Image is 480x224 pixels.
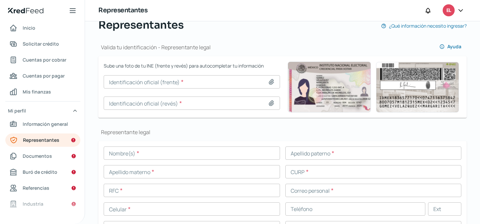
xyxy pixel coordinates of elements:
[23,152,52,160] span: Documentos
[98,6,147,15] h1: Representantes
[23,120,68,128] span: Información general
[23,24,35,32] span: Inicio
[376,62,459,112] img: Ejemplo de identificación oficial (revés)
[5,149,80,163] a: Documentos
[389,22,467,30] span: ¿Qué información necesito ingresar?
[5,117,80,131] a: Información general
[5,197,80,211] a: Industria
[5,53,80,67] a: Cuentas por cobrar
[104,62,280,70] span: Sube una foto de tu INE (frente y revés) para autocompletar tu información
[8,107,26,115] span: Mi perfil
[23,56,66,64] span: Cuentas por cobrar
[5,165,80,179] a: Buró de crédito
[288,62,371,112] img: Ejemplo de identificación oficial (frente)
[98,44,211,51] h1: Valida tu identificación - Representante legal
[5,85,80,99] a: Mis finanzas
[23,168,57,176] span: Buró de crédito
[23,136,59,144] span: Representantes
[447,44,461,49] span: Ayuda
[23,72,65,80] span: Cuentas por pagar
[5,133,80,147] a: Representantes
[23,88,51,96] span: Mis finanzas
[5,181,80,195] a: Referencias
[5,21,80,35] a: Inicio
[446,7,451,15] span: EL
[98,17,184,33] span: Representantes
[23,184,49,192] span: Referencias
[98,128,467,136] h1: Representante legal
[5,69,80,83] a: Cuentas por pagar
[434,40,467,53] button: Ayuda
[23,216,57,224] span: Redes sociales
[23,40,59,48] span: Solicitar crédito
[5,37,80,51] a: Solicitar crédito
[23,200,43,208] span: Industria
